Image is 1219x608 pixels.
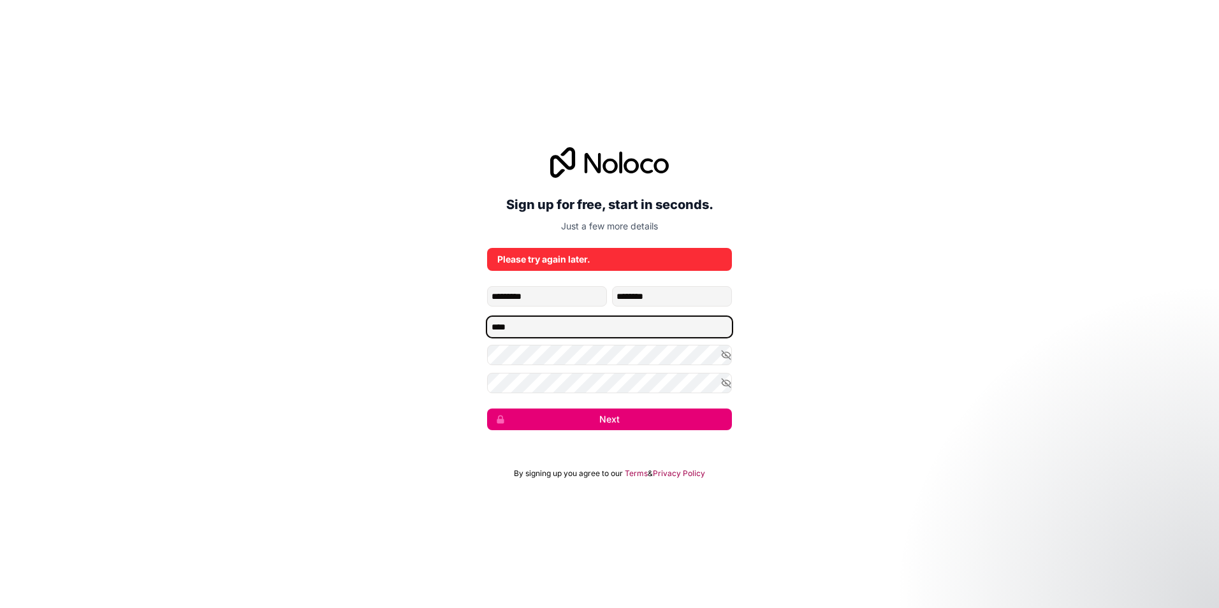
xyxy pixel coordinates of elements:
span: & [648,468,653,479]
input: Confirm password [487,373,732,393]
div: Please try again later. [497,253,722,266]
a: Terms [625,468,648,479]
input: family-name [612,286,732,307]
button: Next [487,409,732,430]
span: By signing up you agree to our [514,468,623,479]
input: given-name [487,286,607,307]
a: Privacy Policy [653,468,705,479]
h2: Sign up for free, start in seconds. [487,193,732,216]
p: Just a few more details [487,220,732,233]
iframe: Intercom notifications message [964,512,1219,602]
input: Email address [487,317,732,337]
input: Password [487,345,732,365]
